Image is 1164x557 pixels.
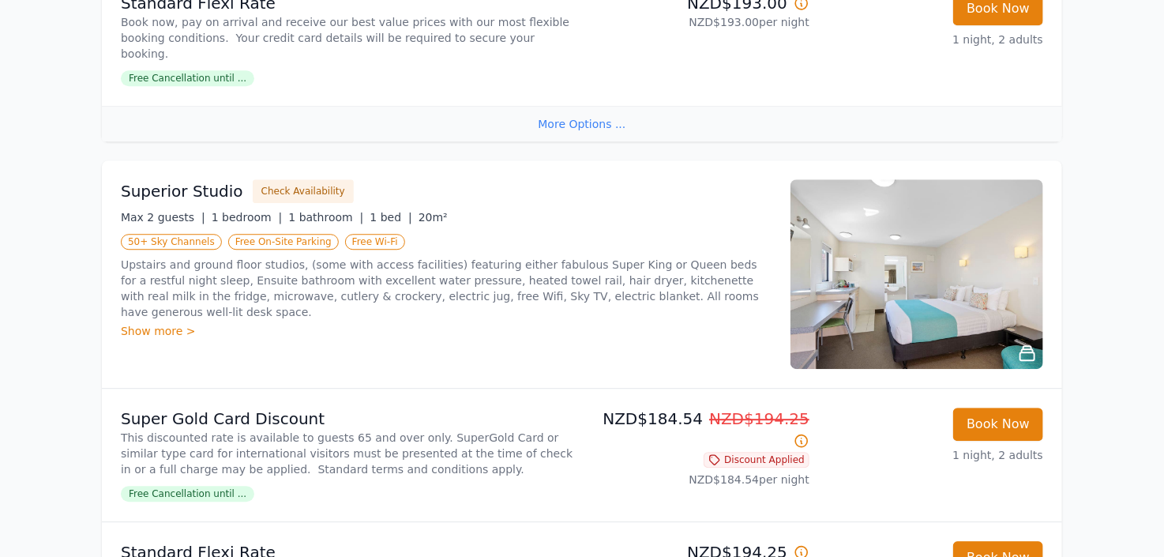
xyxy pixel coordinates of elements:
[121,408,576,430] p: Super Gold Card Discount
[288,211,363,224] span: 1 bathroom |
[121,70,254,86] span: Free Cancellation until ...
[822,447,1043,463] p: 1 night, 2 adults
[345,234,405,250] span: Free Wi-Fi
[588,408,809,452] p: NZD$184.54
[370,211,411,224] span: 1 bed |
[822,32,1043,47] p: 1 night, 2 adults
[121,180,243,202] h3: Superior Studio
[121,257,772,320] p: Upstairs and ground floor studios, (some with access facilities) featuring either fabulous Super ...
[121,430,576,477] p: This discounted rate is available to guests 65 and over only. SuperGold Card or similar type card...
[228,234,339,250] span: Free On-Site Parking
[121,234,222,250] span: 50+ Sky Channels
[419,211,448,224] span: 20m²
[588,14,809,30] p: NZD$193.00 per night
[102,106,1062,141] div: More Options ...
[212,211,283,224] span: 1 bedroom |
[709,409,809,428] span: NZD$194.25
[121,14,576,62] p: Book now, pay on arrival and receive our best value prices with our most flexible booking conditi...
[588,472,809,487] p: NZD$184.54 per night
[121,323,772,339] div: Show more >
[953,408,1043,441] button: Book Now
[121,486,254,502] span: Free Cancellation until ...
[253,179,354,203] button: Check Availability
[704,452,809,468] span: Discount Applied
[121,211,205,224] span: Max 2 guests |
